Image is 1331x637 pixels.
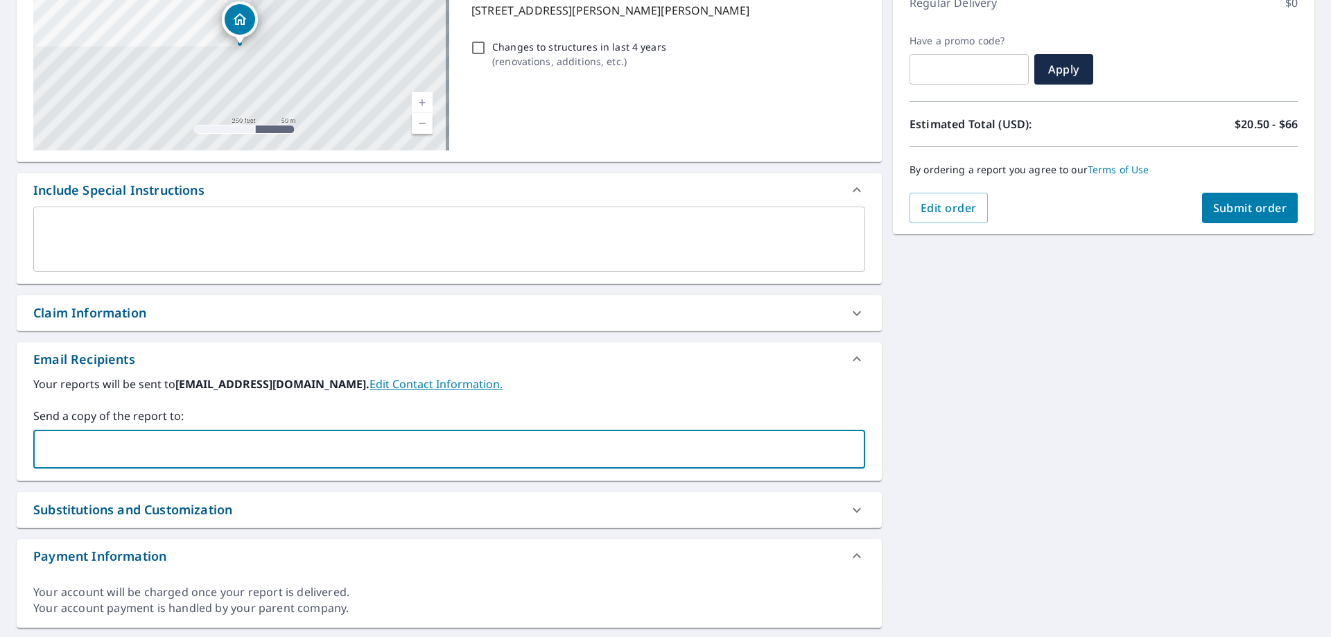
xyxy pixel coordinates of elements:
div: Dropped pin, building 1, Residential property, 59330 Albert Ln New Hudson, MI 48165 [222,1,258,44]
div: Your account payment is handled by your parent company. [33,600,865,616]
a: Current Level 17, Zoom In [412,92,433,113]
a: Current Level 17, Zoom Out [412,113,433,134]
a: EditContactInfo [369,376,503,392]
div: Email Recipients [17,342,882,376]
div: Include Special Instructions [33,181,205,200]
span: Submit order [1213,200,1287,216]
button: Submit order [1202,193,1298,223]
p: Estimated Total (USD): [910,116,1104,132]
div: Claim Information [17,295,882,331]
p: $20.50 - $66 [1235,116,1298,132]
div: Substitutions and Customization [17,492,882,527]
div: Email Recipients [33,350,135,369]
div: Claim Information [33,304,146,322]
b: [EMAIL_ADDRESS][DOMAIN_NAME]. [175,376,369,392]
p: [STREET_ADDRESS][PERSON_NAME][PERSON_NAME] [471,2,860,19]
p: By ordering a report you agree to our [910,164,1298,176]
div: Your account will be charged once your report is delivered. [33,584,865,600]
p: ( renovations, additions, etc. ) [492,54,666,69]
div: Include Special Instructions [17,173,882,207]
a: Terms of Use [1088,163,1149,176]
label: Send a copy of the report to: [33,408,865,424]
button: Edit order [910,193,988,223]
button: Apply [1034,54,1093,85]
label: Your reports will be sent to [33,376,865,392]
span: Edit order [921,200,977,216]
div: Payment Information [17,539,882,573]
span: Apply [1045,62,1082,77]
div: Payment Information [33,547,166,566]
p: Changes to structures in last 4 years [492,40,666,54]
div: Substitutions and Customization [33,500,232,519]
label: Have a promo code? [910,35,1029,47]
